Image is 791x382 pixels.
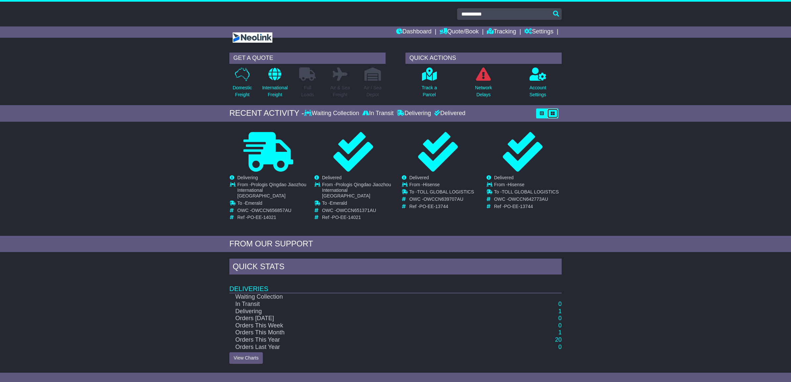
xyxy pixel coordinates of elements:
a: Track aParcel [421,67,437,102]
div: In Transit [361,110,395,117]
span: Emerald [330,200,347,206]
div: RECENT ACTIVITY - [229,108,304,118]
p: Domestic Freight [233,84,252,98]
p: Full Loads [299,84,316,98]
a: Quote/Book [440,26,479,38]
p: Account Settings [530,84,546,98]
td: From - [237,182,307,200]
div: Quick Stats [229,259,562,276]
td: Deliveries [229,276,562,293]
div: Waiting Collection [304,110,361,117]
a: Dashboard [396,26,432,38]
p: Network Delays [475,84,492,98]
a: Settings [524,26,553,38]
a: 0 [558,322,562,329]
span: OWCCN651371AU [336,208,376,213]
span: Delivered [494,175,514,180]
td: To - [322,200,392,208]
td: Ref - [494,204,559,209]
div: FROM OUR SUPPORT [229,239,562,249]
p: Track a Parcel [422,84,437,98]
td: To - [494,189,559,196]
span: Hisense [423,182,440,187]
span: OWCCN656857AU [252,208,292,213]
td: OWC - [237,208,307,215]
p: Air & Sea Freight [330,84,350,98]
a: 0 [558,301,562,307]
span: PO-EE-13744 [419,204,448,209]
td: OWC - [494,196,559,204]
a: DomesticFreight [232,67,252,102]
td: OWC - [322,208,392,215]
td: Orders This Year [229,336,500,344]
span: PO-EE-13744 [504,204,533,209]
div: Delivering [395,110,433,117]
td: In Transit [229,301,500,308]
span: PO-EE-14021 [247,215,276,220]
td: Waiting Collection [229,293,500,301]
a: Tracking [487,26,516,38]
td: From - [409,182,474,189]
span: OWCCN639707AU [423,196,463,202]
td: Orders Last Year [229,344,500,351]
p: Air / Sea Depot [364,84,382,98]
a: 1 [558,329,562,336]
div: Delivered [433,110,465,117]
a: NetworkDelays [475,67,492,102]
td: Ref - [409,204,474,209]
td: Delivering [229,308,500,315]
a: 20 [555,336,562,343]
span: Prologis Qingdao Jiaozhou International [GEOGRAPHIC_DATA] [237,182,306,198]
p: International Freight [262,84,288,98]
a: 0 [558,315,562,321]
a: InternationalFreight [262,67,288,102]
span: TOLL GLOBAL LOGISTICS [502,189,559,194]
a: 1 [558,308,562,315]
span: Delivering [237,175,258,180]
span: Prologis Qingdao Jiaozhou International [GEOGRAPHIC_DATA] [322,182,391,198]
span: OWCCN642773AU [508,196,548,202]
span: PO-EE-14021 [332,215,361,220]
td: Ref - [322,215,392,220]
div: GET A QUOTE [229,53,386,64]
span: Delivered [409,175,429,180]
span: TOLL GLOBAL LOGISTICS [417,189,474,194]
td: Orders This Month [229,329,500,336]
td: To - [409,189,474,196]
td: OWC - [409,196,474,204]
a: 0 [558,344,562,350]
td: Orders This Week [229,322,500,329]
td: Orders [DATE] [229,315,500,322]
td: To - [237,200,307,208]
span: Delivered [322,175,342,180]
a: AccountSettings [529,67,547,102]
span: Hisense [508,182,525,187]
td: Ref - [237,215,307,220]
div: QUICK ACTIONS [405,53,562,64]
td: From - [322,182,392,200]
a: View Charts [229,352,263,364]
span: Emerald [245,200,262,206]
td: From - [494,182,559,189]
